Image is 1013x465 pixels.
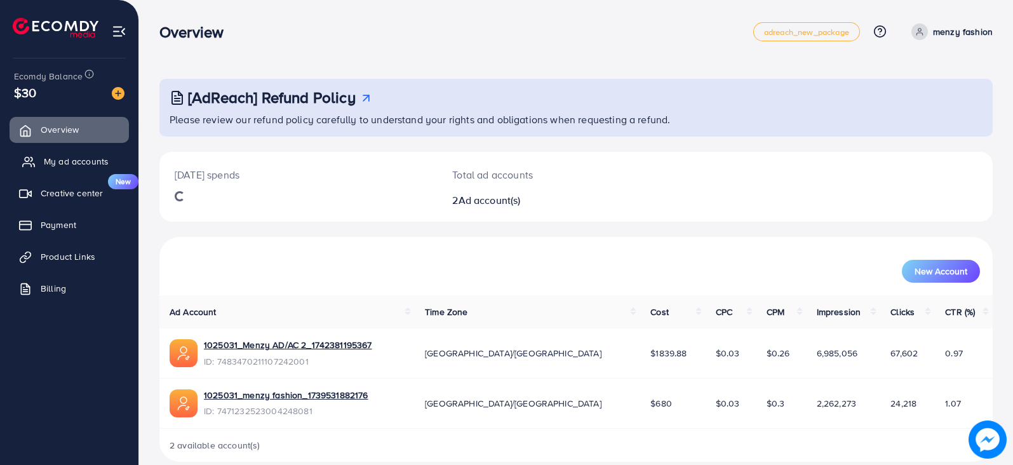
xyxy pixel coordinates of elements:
[10,212,129,238] a: Payment
[10,117,129,142] a: Overview
[764,28,849,36] span: adreach_new_package
[933,24,993,39] p: menzy fashion
[14,70,83,83] span: Ecomdy Balance
[10,276,129,301] a: Billing
[41,123,79,136] span: Overview
[170,389,198,417] img: ic-ads-acc.e4c84228.svg
[41,219,76,231] span: Payment
[108,174,138,189] span: New
[41,187,103,199] span: Creative center
[175,167,422,182] p: [DATE] spends
[716,397,740,410] span: $0.03
[915,267,967,276] span: New Account
[945,347,963,360] span: 0.97
[753,22,860,41] a: adreach_new_package
[170,112,985,127] p: Please review our refund policy carefully to understand your rights and obligations when requesti...
[817,347,857,360] span: 6,985,056
[817,306,861,318] span: Impression
[716,347,740,360] span: $0.03
[44,155,109,168] span: My ad accounts
[10,180,129,206] a: Creative centerNew
[425,306,467,318] span: Time Zone
[204,355,372,368] span: ID: 7483470211107242001
[112,87,124,100] img: image
[945,397,961,410] span: 1.07
[459,193,521,207] span: Ad account(s)
[204,389,368,401] a: 1025031_menzy fashion_1739531882176
[13,18,98,37] img: logo
[890,397,916,410] span: 24,218
[10,149,129,174] a: My ad accounts
[425,347,601,360] span: [GEOGRAPHIC_DATA]/[GEOGRAPHIC_DATA]
[890,347,918,360] span: 67,602
[10,244,129,269] a: Product Links
[650,306,669,318] span: Cost
[817,397,856,410] span: 2,262,273
[767,347,790,360] span: $0.26
[969,421,1007,459] img: image
[452,167,630,182] p: Total ad accounts
[170,306,217,318] span: Ad Account
[41,250,95,263] span: Product Links
[112,24,126,39] img: menu
[425,397,601,410] span: [GEOGRAPHIC_DATA]/[GEOGRAPHIC_DATA]
[767,306,784,318] span: CPM
[204,339,372,351] a: 1025031_Menzy AD/AC 2_1742381195367
[767,397,785,410] span: $0.3
[204,405,368,417] span: ID: 7471232523004248081
[716,306,732,318] span: CPC
[41,282,66,295] span: Billing
[170,439,260,452] span: 2 available account(s)
[902,260,980,283] button: New Account
[14,83,36,102] span: $30
[159,23,234,41] h3: Overview
[650,347,687,360] span: $1839.88
[170,339,198,367] img: ic-ads-acc.e4c84228.svg
[890,306,915,318] span: Clicks
[452,194,630,206] h2: 2
[906,24,993,40] a: menzy fashion
[650,397,672,410] span: $680
[188,88,356,107] h3: [AdReach] Refund Policy
[945,306,975,318] span: CTR (%)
